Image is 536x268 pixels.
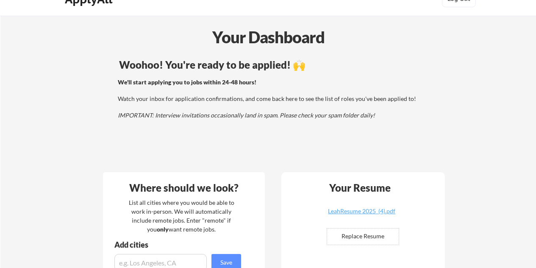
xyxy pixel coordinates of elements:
[118,78,423,120] div: Watch your inbox for application confirmations, and come back here to see the list of roles you'v...
[318,183,402,193] div: Your Resume
[157,226,169,233] strong: only
[123,198,240,234] div: List all cities where you would be able to work in-person. We will automatically include remote j...
[105,183,263,193] div: Where should we look?
[1,25,536,49] div: Your Dashboard
[118,78,256,86] strong: We'll start applying you to jobs within 24-48 hours!
[114,241,243,248] div: Add cities
[311,208,412,214] div: LeahResume 2025 (4).pdf
[118,112,375,119] em: IMPORTANT: Interview invitations occasionally land in spam. Please check your spam folder daily!
[119,60,425,70] div: Woohoo! You're ready to be applied! 🙌
[311,208,412,221] a: LeahResume 2025 (4).pdf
